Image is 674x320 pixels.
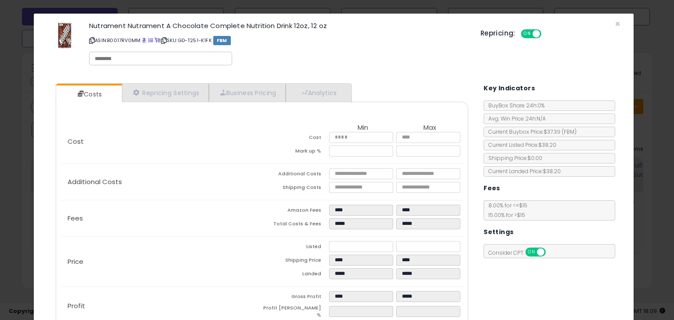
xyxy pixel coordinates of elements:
[484,128,577,135] span: Current Buybox Price:
[262,132,329,146] td: Cost
[286,84,351,102] a: Analytics
[58,22,72,49] img: 51K0p2gA2QL._SL60_.jpg
[122,84,209,102] a: Repricing Settings
[262,182,329,196] td: Shipping Costs
[522,30,533,38] span: ON
[262,241,329,255] td: Listed
[484,154,542,162] span: Shipping Price: $0.00
[484,183,500,194] h5: Fees
[615,18,620,30] span: ×
[89,22,467,29] h3: Nutrament Nutrament A Chocolate Complete Nutrition Drink 12oz, 12 oz
[545,249,559,256] span: OFF
[484,141,556,149] span: Current Listed Price: $38.20
[484,102,545,109] span: BuyBox Share 24h: 0%
[262,205,329,218] td: Amazon Fees
[484,83,535,94] h5: Key Indicators
[540,30,554,38] span: OFF
[262,218,329,232] td: Total Costs & Fees
[262,291,329,305] td: Gross Profit
[262,146,329,159] td: Mark up %
[484,227,513,238] h5: Settings
[484,202,527,219] span: 8.00 % for <= $15
[262,268,329,282] td: Landed
[396,124,463,132] th: Max
[526,249,537,256] span: ON
[262,168,329,182] td: Additional Costs
[213,36,231,45] span: FBM
[61,178,262,185] p: Additional Costs
[262,255,329,268] td: Shipping Price
[61,258,262,265] p: Price
[484,115,546,122] span: Avg. Win Price 24h: N/A
[56,85,121,103] a: Costs
[148,37,153,44] a: All offer listings
[61,215,262,222] p: Fees
[484,167,561,175] span: Current Landed Price: $38.20
[209,84,286,102] a: Business Pricing
[562,128,577,135] span: ( FBM )
[484,249,557,256] span: Consider CPT:
[89,33,467,47] p: ASIN: B0017RV0MM | SKU: GD-T251-K1FK
[329,124,396,132] th: Min
[544,128,577,135] span: $37.39
[154,37,159,44] a: Your listing only
[142,37,147,44] a: BuyBox page
[484,211,525,219] span: 15.00 % for > $15
[61,138,262,145] p: Cost
[61,302,262,309] p: Profit
[480,30,516,37] h5: Repricing:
